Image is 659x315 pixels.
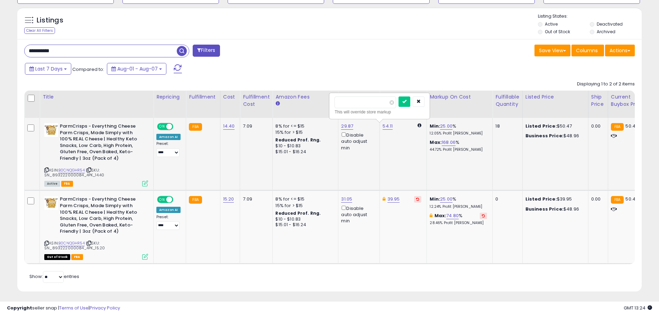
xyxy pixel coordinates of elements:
[624,305,652,311] span: 2025-08-15 13:24 GMT
[495,93,519,108] div: Fulfillable Quantity
[193,45,220,57] button: Filters
[545,29,570,35] label: Out of Stock
[156,141,181,157] div: Preset:
[172,124,183,130] span: OFF
[156,93,183,101] div: Repricing
[7,305,120,312] div: seller snap | |
[525,196,583,202] div: $39.95
[275,196,333,202] div: 8% for <= $15
[430,131,487,136] p: 12.05% Profit [PERSON_NAME]
[525,123,557,129] b: Listed Price:
[341,204,374,224] div: Disable auto adjust min
[25,63,71,75] button: Last 7 Days
[611,196,624,204] small: FBA
[383,123,393,130] a: 54.11
[61,181,73,187] span: FBA
[90,305,120,311] a: Privacy Policy
[158,124,166,130] span: ON
[35,65,63,72] span: Last 7 Days
[24,27,55,34] div: Clear All Filters
[525,132,564,139] b: Business Price:
[430,139,487,152] div: %
[434,212,447,219] b: Max:
[430,213,487,225] div: %
[59,305,89,311] a: Terms of Use
[611,93,647,108] div: Current Buybox Price
[591,93,605,108] div: Ship Price
[243,93,269,108] div: Fulfillment Cost
[625,123,638,129] span: 50.47
[44,254,70,260] span: All listings that are currently out of stock and unavailable for purchase on Amazon
[341,131,374,151] div: Disable auto adjust min
[427,91,493,118] th: The percentage added to the cost of goods (COGS) that forms the calculator for Min & Max prices.
[58,167,85,173] a: B0CNQGHR54
[43,93,150,101] div: Title
[275,203,333,209] div: 15% for > $15
[60,123,144,163] b: ParmCrisps - Everything Cheese Parm Crisps, Made Simply with 100% REAL Cheese | Healthy Keto Snac...
[156,207,181,213] div: Amazon AI
[387,196,400,203] a: 39.95
[442,139,456,146] a: 168.06
[430,123,440,129] b: Min:
[44,123,58,137] img: 41OguRo3vbL._SL40_.jpg
[611,123,624,131] small: FBA
[71,254,83,260] span: FBA
[430,123,487,136] div: %
[243,123,267,129] div: 7.09
[275,149,333,155] div: $15.01 - $16.24
[275,210,321,216] b: Reduced Prof. Rng.
[335,109,424,115] div: This will override store markup
[446,212,459,219] a: 74.80
[60,196,144,236] b: ParmCrisps - Everything Cheese Parm Crisps, Made Simply with 100% REAL Cheese | Healthy Keto Snac...
[341,196,352,203] a: 31.05
[44,196,58,210] img: 41OguRo3vbL._SL40_.jpg
[44,123,148,186] div: ASIN:
[430,139,442,146] b: Max:
[597,29,615,35] label: Archived
[275,93,335,101] div: Amazon Fees
[44,196,148,259] div: ASIN:
[158,197,166,203] span: ON
[597,21,623,27] label: Deactivated
[625,196,638,202] span: 50.47
[576,47,598,54] span: Columns
[525,206,583,212] div: $48.96
[156,134,181,140] div: Amazon AI
[430,196,487,209] div: %
[275,101,280,107] small: Amazon Fees.
[7,305,32,311] strong: Copyright
[275,222,333,228] div: $15.01 - $16.24
[430,93,489,101] div: Markup on Cost
[545,21,558,27] label: Active
[341,123,353,130] a: 29.87
[525,123,583,129] div: $50.47
[495,196,517,202] div: 0
[223,123,235,130] a: 14.40
[223,196,234,203] a: 15.20
[525,206,564,212] b: Business Price:
[107,63,166,75] button: Aug-01 - Aug-07
[44,240,105,251] span: | SKU: SN_893222000084_4PK_15.20
[172,197,183,203] span: OFF
[571,45,604,56] button: Columns
[275,143,333,149] div: $10 - $10.83
[156,215,181,230] div: Preset:
[440,196,452,203] a: 25.00
[275,216,333,222] div: $10 - $10.83
[605,45,635,56] button: Actions
[430,196,440,202] b: Min:
[275,137,321,143] b: Reduced Prof. Rng.
[44,167,104,178] span: | SKU: SN_893222000084_4PK_14.40
[534,45,570,56] button: Save View
[189,93,217,101] div: Fulfillment
[243,196,267,202] div: 7.09
[29,273,79,280] span: Show: entries
[44,181,60,187] span: All listings currently available for purchase on Amazon
[275,123,333,129] div: 8% for <= $15
[72,66,104,73] span: Compared to:
[430,204,487,209] p: 12.24% Profit [PERSON_NAME]
[223,93,237,101] div: Cost
[591,123,603,129] div: 0.00
[275,129,333,136] div: 15% for > $15
[525,93,585,101] div: Listed Price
